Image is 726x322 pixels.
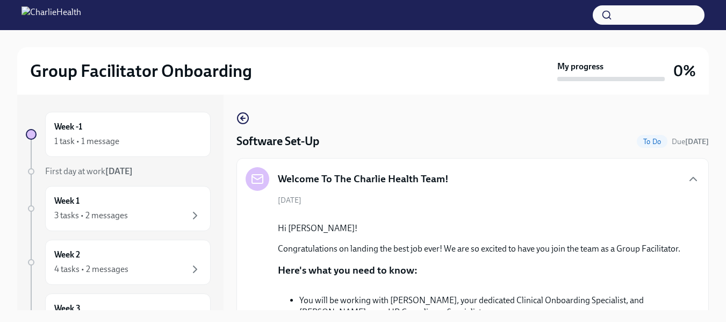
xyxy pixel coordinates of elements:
span: [DATE] [278,195,301,205]
span: To Do [637,138,667,146]
img: CharlieHealth [21,6,81,24]
h3: 0% [673,61,696,81]
div: 3 tasks • 2 messages [54,210,128,221]
p: Congratulations on landing the best job ever! We are so excited to have you join the team as a Gr... [278,243,680,255]
h6: Week -1 [54,121,82,133]
a: Week 24 tasks • 2 messages [26,240,211,285]
h4: Software Set-Up [236,133,319,149]
h6: Week 3 [54,303,81,314]
h6: Week 1 [54,195,80,207]
strong: [DATE] [685,137,709,146]
span: Due [672,137,709,146]
p: Hi [PERSON_NAME]! [278,223,680,234]
h5: Welcome To The Charlie Health Team! [278,172,449,186]
h2: Group Facilitator Onboarding [30,60,252,82]
strong: My progress [557,61,603,73]
span: September 23rd, 2025 08:00 [672,137,709,147]
div: 1 task • 1 message [54,135,119,147]
h6: Week 2 [54,249,80,261]
p: Here's what you need to know: [278,263,418,277]
a: Week 13 tasks • 2 messages [26,186,211,231]
p: You will be working with [PERSON_NAME], your dedicated Clinical Onboarding Specialist, and [PERSO... [299,295,682,318]
span: First day at work [45,166,133,176]
strong: [DATE] [105,166,133,176]
a: First day at work[DATE] [26,166,211,177]
a: Week -11 task • 1 message [26,112,211,157]
div: 4 tasks • 2 messages [54,263,128,275]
